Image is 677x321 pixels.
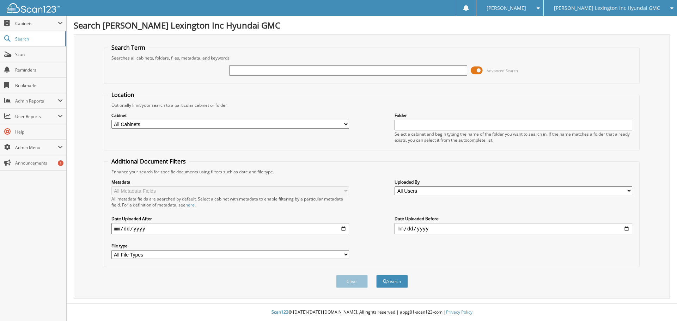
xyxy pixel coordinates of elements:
[446,309,472,315] a: Privacy Policy
[15,82,63,88] span: Bookmarks
[395,112,632,118] label: Folder
[395,216,632,222] label: Date Uploaded Before
[15,144,58,150] span: Admin Menu
[15,129,63,135] span: Help
[15,67,63,73] span: Reminders
[108,169,636,175] div: Enhance your search for specific documents using filters such as date and file type.
[185,202,195,208] a: here
[336,275,368,288] button: Clear
[108,158,189,165] legend: Additional Document Filters
[111,223,349,234] input: start
[108,91,138,99] legend: Location
[15,20,58,26] span: Cabinets
[272,309,288,315] span: Scan123
[395,223,632,234] input: end
[108,102,636,108] div: Optionally limit your search to a particular cabinet or folder
[108,55,636,61] div: Searches all cabinets, folders, files, metadata, and keywords
[7,3,60,13] img: scan123-logo-white.svg
[487,68,518,73] span: Advanced Search
[15,36,62,42] span: Search
[74,19,670,31] h1: Search [PERSON_NAME] Lexington Inc Hyundai GMC
[67,304,677,321] div: © [DATE]-[DATE] [DOMAIN_NAME]. All rights reserved | appg01-scan123-com |
[15,113,58,119] span: User Reports
[395,179,632,185] label: Uploaded By
[15,51,63,57] span: Scan
[554,6,660,10] span: [PERSON_NAME] Lexington Inc Hyundai GMC
[111,196,349,208] div: All metadata fields are searched by default. Select a cabinet with metadata to enable filtering b...
[111,179,349,185] label: Metadata
[15,160,63,166] span: Announcements
[111,216,349,222] label: Date Uploaded After
[108,44,149,51] legend: Search Term
[58,160,63,166] div: 1
[111,243,349,249] label: File type
[111,112,349,118] label: Cabinet
[487,6,526,10] span: [PERSON_NAME]
[376,275,408,288] button: Search
[395,131,632,143] div: Select a cabinet and begin typing the name of the folder you want to search in. If the name match...
[15,98,58,104] span: Admin Reports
